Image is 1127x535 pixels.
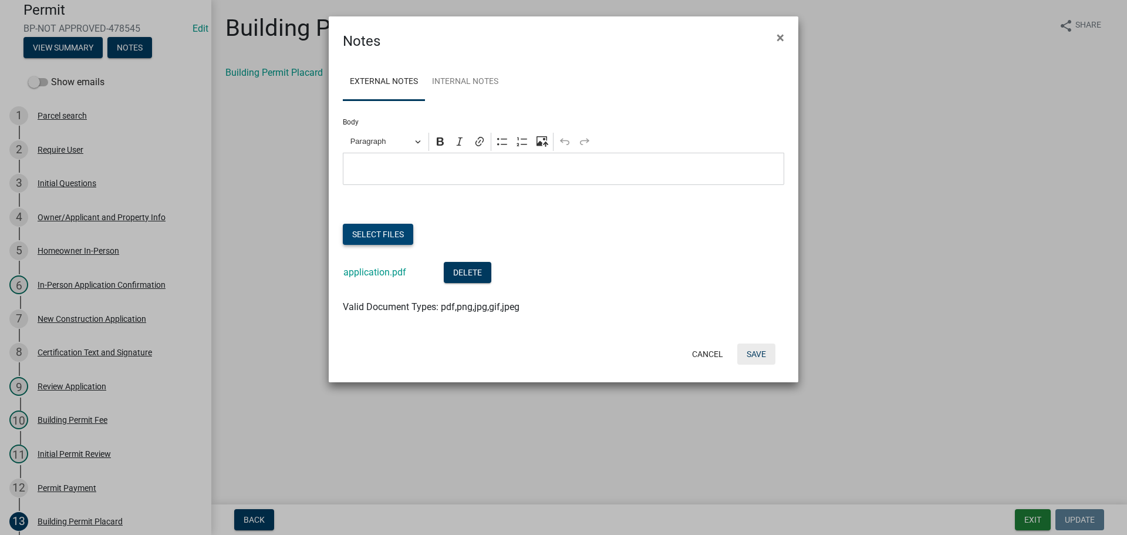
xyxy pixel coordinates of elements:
wm-modal-confirm: Delete Document [444,268,491,279]
a: Internal Notes [425,63,505,101]
a: External Notes [343,63,425,101]
span: Paragraph [350,134,411,149]
button: Select files [343,224,413,245]
button: Cancel [683,344,733,365]
button: Paragraph, Heading [345,133,426,151]
button: Save [737,344,775,365]
span: Valid Document Types: pdf,png,jpg,gif,jpeg [343,301,519,312]
label: Body [343,119,359,126]
a: application.pdf [343,267,406,278]
button: Delete [444,262,491,283]
span: × [777,29,784,46]
div: Editor toolbar [343,130,784,153]
h4: Notes [343,31,380,52]
button: Close [767,21,794,54]
div: Editor editing area: main. Press Alt+0 for help. [343,153,784,185]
